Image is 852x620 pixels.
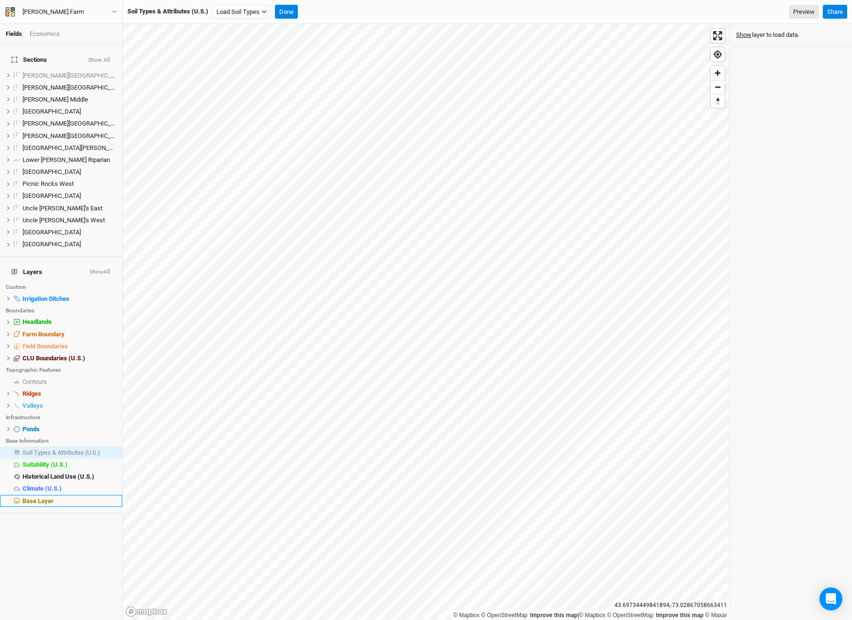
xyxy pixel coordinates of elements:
[23,485,62,492] span: Climate (U.S.)
[711,80,725,94] button: Zoom out
[23,84,116,92] div: Bogue Field West
[89,269,111,276] button: ShowAll
[23,132,127,139] span: [PERSON_NAME][GEOGRAPHIC_DATA]
[789,5,819,19] a: Preview
[23,96,116,103] div: Bogue Middle
[752,31,799,39] span: layer to load data.
[23,485,116,493] div: Climate (U.S.)
[481,612,528,619] a: OpenStreetMap
[23,402,43,409] span: Valleys
[23,144,127,151] span: [GEOGRAPHIC_DATA][PERSON_NAME]
[23,144,116,152] div: Lower Bogue Field
[23,461,68,468] span: Suitability (U.S.)
[23,331,65,338] span: Farm Boundary
[23,7,84,17] div: Cadwell Farm
[5,7,117,17] button: [PERSON_NAME] Farm
[23,229,81,236] span: [GEOGRAPHIC_DATA]
[23,461,116,469] div: Suitability (U.S.)
[23,473,116,481] div: Historical Land Use (U.S.)
[23,217,116,224] div: Uncle Dan's West
[711,47,725,61] button: Find my location
[23,390,41,397] span: Ridges
[275,5,298,19] button: Done
[23,192,81,199] span: [GEOGRAPHIC_DATA]
[23,425,116,433] div: Ponds
[23,180,74,187] span: Picnic Rocks West
[711,66,725,80] button: Zoom in
[23,390,116,398] div: Ridges
[23,318,116,326] div: Headlands
[23,108,116,115] div: Island Field
[123,24,729,620] canvas: Map
[23,378,116,386] div: Contours
[23,331,116,338] div: Farm Boundary
[23,205,102,212] span: Uncle [PERSON_NAME]'s East
[705,612,727,619] a: Maxar
[23,108,81,115] span: [GEOGRAPHIC_DATA]
[736,30,752,40] button: Show
[23,156,110,163] span: Lower [PERSON_NAME] Riparian
[23,72,127,79] span: [PERSON_NAME][GEOGRAPHIC_DATA]
[23,241,81,248] span: [GEOGRAPHIC_DATA]
[23,343,68,350] span: Field Boundaries
[30,30,60,38] div: Economics
[23,355,85,362] span: CLU Boundaries (U.S.)
[125,606,168,617] a: Mapbox logo
[530,612,578,619] a: Improve this map
[23,192,116,200] div: South West Field
[23,355,116,362] div: CLU Boundaries (U.S.)
[579,612,605,619] a: Mapbox
[23,425,40,433] span: Ponds
[23,229,116,236] div: Upper South Pasture
[23,120,127,127] span: [PERSON_NAME][GEOGRAPHIC_DATA]
[23,295,116,303] div: Irrigation Ditches
[612,600,729,610] div: 43.69734449841894 , -73.02867058663411
[23,156,116,164] div: Lower Bogue Riparian
[23,205,116,212] div: Uncle Dan's East
[23,84,127,91] span: [PERSON_NAME][GEOGRAPHIC_DATA]
[823,5,847,19] button: Share
[23,241,116,248] div: West Field
[819,587,842,610] div: Open Intercom Messenger
[711,94,725,108] button: Reset bearing to north
[23,497,116,505] div: Base Layer
[23,132,116,140] div: Knoll Field South
[23,343,116,350] div: Field Boundaries
[23,402,116,410] div: Valleys
[11,56,47,64] span: Sections
[23,497,54,505] span: Base Layer
[23,217,105,224] span: Uncle [PERSON_NAME]'s West
[23,378,47,385] span: Contours
[23,7,84,17] div: [PERSON_NAME] Farm
[656,612,704,619] a: Improve this map
[23,120,116,127] div: Knoll Field North
[711,29,725,43] button: Enter fullscreen
[6,30,22,37] a: Fields
[23,318,52,325] span: Headlands
[127,7,208,16] div: Soil Types & Attributes (U.S.)
[23,168,116,176] div: Picnic Rocks East
[23,72,116,80] div: Bogue Field East
[23,180,116,188] div: Picnic Rocks West
[23,449,100,456] span: Soil Types & Attributes (U.S.)
[11,268,42,276] span: Layers
[453,612,479,619] a: Mapbox
[23,96,88,103] span: [PERSON_NAME] Middle
[88,57,111,64] button: Show All
[23,449,116,457] div: Soil Types & Attributes (U.S.)
[23,168,81,175] span: [GEOGRAPHIC_DATA]
[212,5,271,19] button: Load Soil Types
[607,612,654,619] a: OpenStreetMap
[453,610,727,620] div: |
[23,473,94,480] span: Historical Land Use (U.S.)
[23,295,69,302] span: Irrigation Ditches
